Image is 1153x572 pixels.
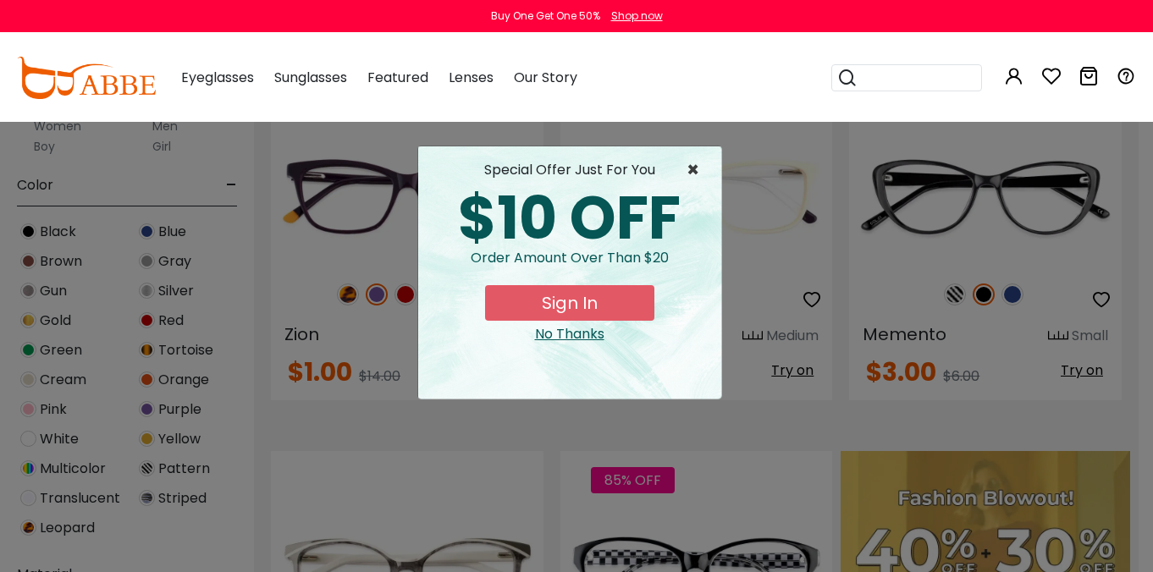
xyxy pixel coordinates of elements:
[432,160,708,180] div: special offer just for you
[514,68,577,87] span: Our Story
[687,160,708,180] button: Close
[274,68,347,87] span: Sunglasses
[611,8,663,24] div: Shop now
[432,324,708,344] div: Close
[432,189,708,248] div: $10 OFF
[17,57,156,99] img: abbeglasses.com
[491,8,600,24] div: Buy One Get One 50%
[181,68,254,87] span: Eyeglasses
[449,68,494,87] span: Lenses
[687,160,708,180] span: ×
[603,8,663,23] a: Shop now
[367,68,428,87] span: Featured
[485,285,654,321] button: Sign In
[432,248,708,285] div: Order amount over than $20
